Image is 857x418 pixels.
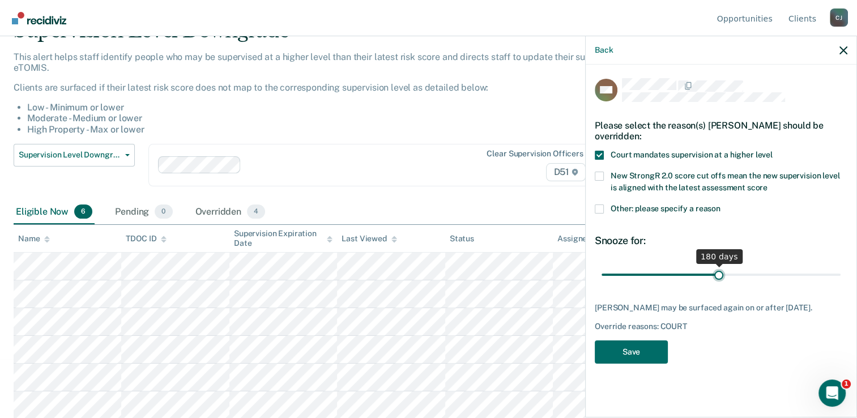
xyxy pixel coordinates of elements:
div: 180 days [696,249,743,264]
span: Other: please specify a reason [611,204,720,213]
div: TDOC ID [126,234,167,244]
div: Please select the reason(s) [PERSON_NAME] should be overridden: [595,111,847,151]
div: Assigned to [557,234,611,244]
button: Back [595,45,613,55]
li: High Property - Max or lower [27,124,656,135]
button: Profile dropdown button [830,8,848,27]
span: 0 [155,204,172,219]
span: D51 [546,163,585,181]
div: Clear supervision officers [487,149,583,159]
div: Snooze for: [595,234,847,247]
div: Name [18,234,50,244]
img: Recidiviz [12,12,66,24]
span: New StrongR 2.0 score cut offs mean the new supervision level is aligned with the latest assessme... [611,171,839,192]
span: 6 [74,204,92,219]
iframe: Intercom live chat [818,379,846,407]
div: [PERSON_NAME] may be surfaced again on or after [DATE]. [595,303,847,313]
button: Save [595,340,668,364]
span: 4 [247,204,265,219]
span: Supervision Level Downgrade [19,150,121,160]
div: Pending [113,200,174,225]
div: Supervision Expiration Date [234,229,332,248]
div: Last Viewed [342,234,396,244]
div: Override reasons: COURT [595,322,847,331]
li: Low - Minimum or lower [27,102,656,113]
span: 1 [842,379,851,389]
p: This alert helps staff identify people who may be supervised at a higher level than their latest ... [14,52,656,73]
div: C J [830,8,848,27]
li: Moderate - Medium or lower [27,113,656,123]
div: Status [450,234,474,244]
div: Overridden [193,200,268,225]
p: Clients are surfaced if their latest risk score does not map to the corresponding supervision lev... [14,82,656,93]
div: Eligible Now [14,200,95,225]
span: Court mandates supervision at a higher level [611,150,773,159]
